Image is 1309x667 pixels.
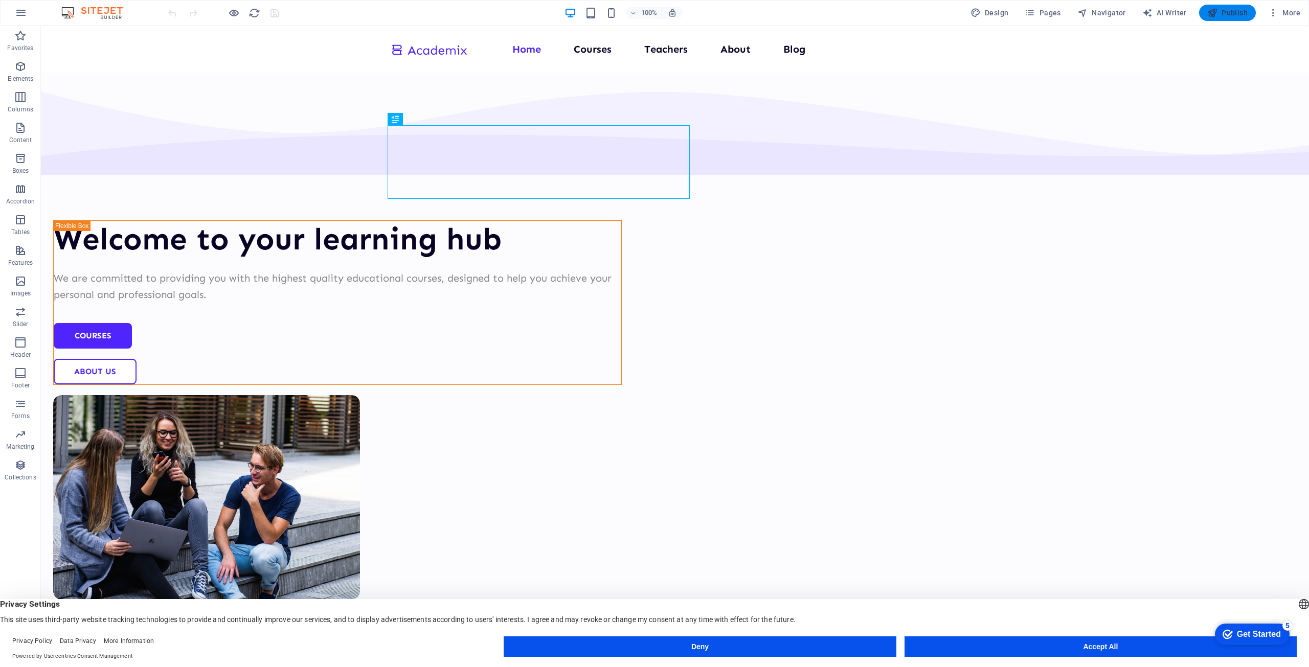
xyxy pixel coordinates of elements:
[8,259,33,267] p: Features
[11,228,30,236] p: Tables
[76,2,86,12] div: 5
[9,136,32,144] p: Content
[10,351,31,359] p: Header
[668,8,677,17] i: On resize automatically adjust zoom level to fit chosen device.
[1021,5,1065,21] button: Pages
[249,7,260,19] i: Reload page
[971,8,1009,18] span: Design
[30,11,74,20] div: Get Started
[1199,5,1256,21] button: Publish
[1207,8,1248,18] span: Publish
[1077,8,1126,18] span: Navigator
[7,44,33,52] p: Favorites
[641,7,658,19] h6: 100%
[11,381,30,389] p: Footer
[6,197,35,205] p: Accordion
[8,5,83,27] div: Get Started 5 items remaining, 0% complete
[1073,5,1130,21] button: Navigator
[8,105,33,113] p: Columns
[13,320,29,328] p: Slider
[12,167,29,175] p: Boxes
[59,7,136,19] img: Editor Logo
[1138,5,1191,21] button: AI Writer
[966,5,1013,21] div: Design (Ctrl+Alt+Y)
[228,7,240,19] button: Click here to leave preview mode and continue editing
[1142,8,1187,18] span: AI Writer
[11,412,30,420] p: Forms
[8,75,34,83] p: Elements
[5,473,36,481] p: Collections
[1264,5,1304,21] button: More
[6,443,34,451] p: Marketing
[1025,8,1060,18] span: Pages
[966,5,1013,21] button: Design
[248,7,260,19] button: reload
[10,289,31,297] p: Images
[626,7,662,19] button: 100%
[1268,8,1300,18] span: More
